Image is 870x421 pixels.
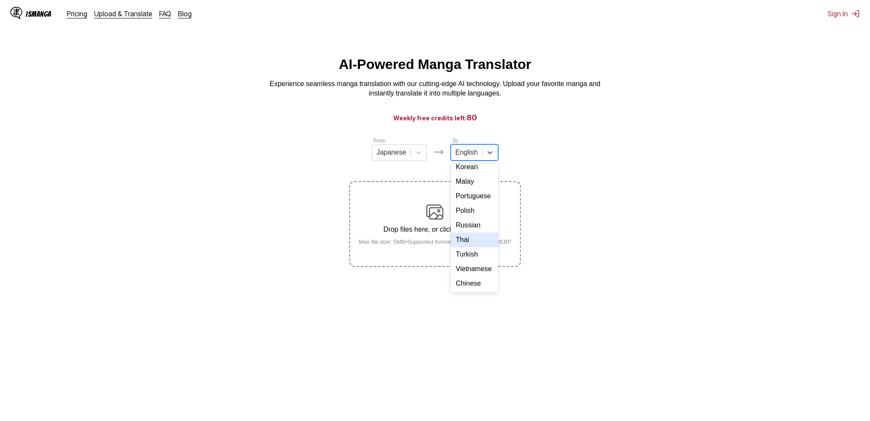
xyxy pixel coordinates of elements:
[434,147,444,157] img: Languages icon
[178,9,192,18] a: Blog
[352,226,518,233] p: Drop files here, or click to browse.
[451,160,498,174] div: Korean
[94,9,152,18] a: Upload & Translate
[466,113,477,122] span: 80
[264,79,606,99] p: Experience seamless manga translation with our cutting-edge AI technology. Upload your favorite m...
[374,138,386,144] label: From
[21,112,849,123] h3: Weekly free credits left:
[352,239,518,245] small: Max file size: 5MB • Supported formats: JP(E)G, PNG, WEBP
[851,9,860,18] img: Sign out
[26,10,51,18] div: IsManga
[451,276,498,291] div: Chinese
[10,7,22,19] img: IsManga Logo
[451,218,498,233] div: Russian
[67,9,87,18] a: Pricing
[451,203,498,218] div: Polish
[10,7,67,21] a: IsManga LogoIsManga
[828,9,860,18] button: Sign In
[339,57,532,72] h1: AI-Powered Manga Translator
[159,9,171,18] a: FAQ
[452,138,458,144] label: To
[451,174,498,189] div: Malay
[451,247,498,262] div: Turkish
[451,233,498,247] div: Thai
[451,189,498,203] div: Portuguese
[451,262,498,276] div: Vietnamese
